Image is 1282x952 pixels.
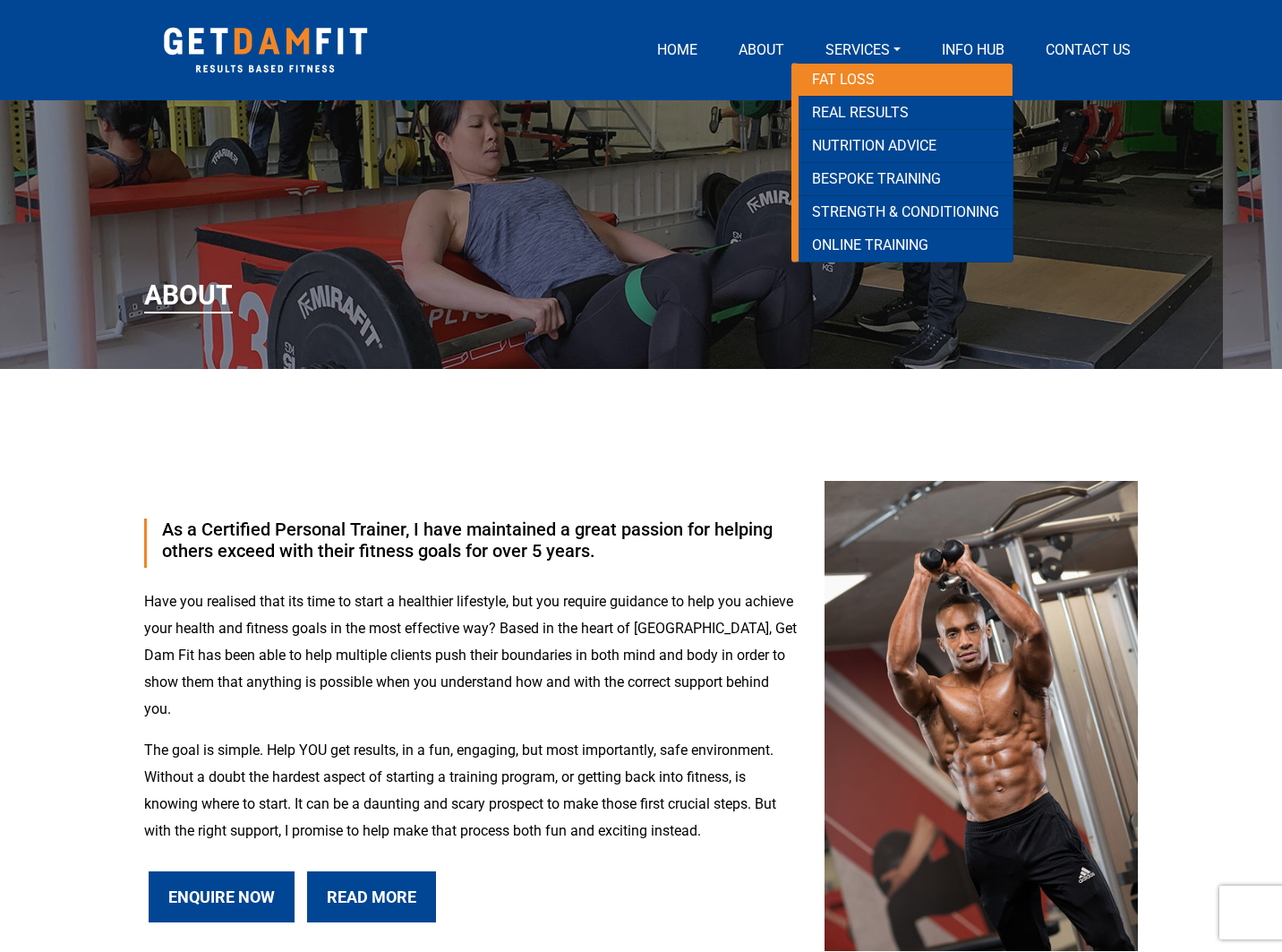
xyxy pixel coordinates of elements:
a: Services [818,39,908,61]
a: Bespoke Training [799,163,1013,196]
a: Nutrition Advice [799,130,1013,163]
a: Online training [799,229,1013,262]
a: About [731,39,791,61]
p: Have you realised that its time to start a healthier lifestyle, but you require guidance to help ... [144,588,798,723]
a: Strength & Conditioning [799,196,1013,229]
a: Enquire Now [149,871,295,922]
a: Contact us [1038,39,1138,61]
h3: As a Certified Personal Trainer, I have maintained a great passion for helping others exceed with... [162,519,798,562]
a: Info Hub [935,39,1012,61]
a: Home [650,39,705,61]
img: MATT07061.jpg [825,481,1138,951]
a: Read more [307,871,436,922]
a: Fat loss [799,64,1013,97]
p: The goal is simple. Help YOU get results, in a fun, engaging, but most importantly, safe environm... [144,737,798,845]
a: REAL RESULTS [799,97,1013,130]
h4: About [144,279,233,313]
